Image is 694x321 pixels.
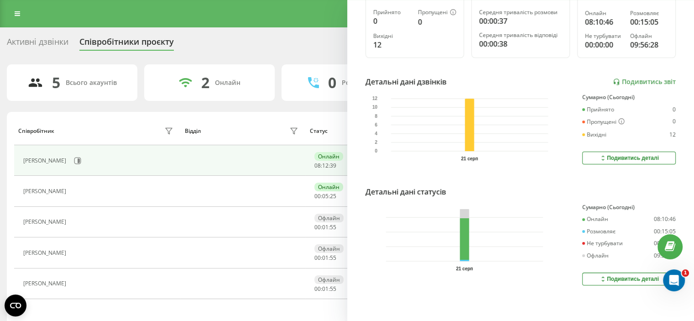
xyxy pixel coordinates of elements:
iframe: Intercom live chat [663,269,685,291]
div: Вихідні [373,33,411,39]
div: Сумарно (Сьогодні) [582,94,676,100]
span: 00 [314,254,321,262]
span: 01 [322,285,329,293]
div: [PERSON_NAME] [23,158,68,164]
div: Сумарно (Сьогодні) [582,204,676,210]
span: 08 [314,162,321,169]
span: 1 [682,269,689,277]
div: 0 [673,118,676,126]
div: : : [314,163,336,169]
a: Подивитись звіт [613,78,676,86]
text: 21 серп [461,156,478,161]
button: Подивитись деталі [582,273,676,285]
text: 2 [375,140,377,145]
div: Детальні дані статусів [365,186,446,197]
div: 0 [418,16,456,27]
div: Офлайн [582,253,609,259]
span: 25 [330,192,336,200]
span: 01 [322,223,329,231]
div: Онлайн [585,10,623,16]
div: Активні дзвінки [7,37,68,51]
div: 00:15:05 [630,16,668,27]
text: 10 [372,105,378,110]
div: : : [314,224,336,231]
div: 08:10:46 [585,16,623,27]
text: 6 [375,122,377,127]
div: Детальні дані дзвінків [365,76,447,87]
span: 55 [330,254,336,262]
div: Офлайн [630,33,668,39]
span: 55 [330,223,336,231]
div: [PERSON_NAME] [23,188,68,195]
div: 0 [328,74,336,91]
div: Офлайн [314,275,344,284]
div: Онлайн [215,79,240,87]
div: Подивитись деталі [599,275,659,283]
div: [PERSON_NAME] [23,219,68,225]
span: 00 [314,192,321,200]
div: Вихідні [582,132,606,138]
div: 00:00:00 [654,240,676,247]
div: Розмовляє [582,228,616,235]
div: Офлайн [314,244,344,253]
div: Всього акаунтів [66,79,117,87]
div: 0 [673,106,676,113]
div: 00:15:05 [654,228,676,235]
text: 21 серп [456,266,473,271]
div: 12 [669,132,676,138]
div: 00:00:38 [479,38,562,49]
text: 4 [375,131,377,136]
div: [PERSON_NAME] [23,250,68,256]
button: Open CMP widget [5,295,26,316]
div: Статус [310,128,328,134]
span: 00 [314,285,321,293]
div: 08:10:46 [654,216,676,222]
div: Прийнято [373,9,411,16]
div: 0 [373,16,411,26]
div: Розмовляє [630,10,668,16]
div: Офлайн [314,214,344,222]
button: Подивитись деталі [582,152,676,164]
span: 05 [322,192,329,200]
span: 55 [330,285,336,293]
div: Розмовляють [342,79,386,87]
div: Прийнято [582,106,614,113]
div: 12 [373,39,411,50]
span: 00 [314,223,321,231]
div: Пропущені [582,118,625,126]
div: Пропущені [418,9,456,16]
div: Онлайн [582,216,608,222]
div: 00:00:00 [585,39,623,50]
div: Не турбувати [585,33,623,39]
span: 39 [330,162,336,169]
div: Співробітник [18,128,54,134]
div: : : [314,193,336,200]
div: Співробітники проєкту [79,37,174,51]
div: Не турбувати [582,240,623,247]
div: Подивитись деталі [599,154,659,162]
div: Онлайн [314,152,343,161]
div: 09:56:28 [630,39,668,50]
text: 12 [372,96,378,101]
div: : : [314,255,336,261]
div: 5 [52,74,60,91]
div: Відділ [185,128,201,134]
span: 12 [322,162,329,169]
div: 00:00:37 [479,16,562,26]
div: [PERSON_NAME] [23,280,68,287]
text: 0 [375,149,377,154]
span: 01 [322,254,329,262]
div: 09:56:28 [654,253,676,259]
div: 2 [201,74,209,91]
div: : : [314,286,336,292]
text: 8 [375,114,377,119]
div: Середня тривалість відповіді [479,32,562,38]
div: Онлайн [314,183,343,191]
div: Середня тривалість розмови [479,9,562,16]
